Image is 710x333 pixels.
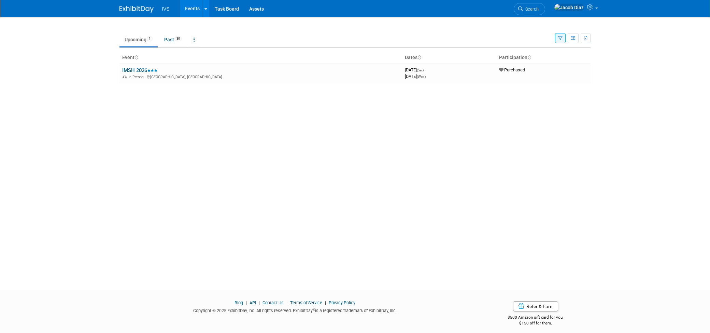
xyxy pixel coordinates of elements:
span: | [244,300,248,305]
th: Event [119,52,402,64]
a: Terms of Service [290,300,322,305]
img: In-Person Event [123,75,127,78]
a: Sort by Start Date [417,55,421,60]
a: Refer & Earn [513,301,558,311]
div: [GEOGRAPHIC_DATA], [GEOGRAPHIC_DATA] [122,74,399,79]
span: | [285,300,289,305]
span: (Wed) [417,75,426,79]
a: Past30 [159,33,187,46]
a: Sort by Event Name [134,55,138,60]
a: Search [514,3,545,15]
a: Blog [235,300,243,305]
span: [DATE] [405,74,426,79]
span: IVS [162,6,170,12]
a: IMSH 2026 [122,67,157,73]
div: Copyright © 2025 ExhibitDay, Inc. All rights reserved. ExhibitDay is a registered trademark of Ex... [119,306,470,314]
span: - [425,67,426,72]
th: Dates [402,52,496,64]
span: In-Person [128,75,146,79]
span: | [323,300,328,305]
a: Sort by Participation Type [527,55,531,60]
a: API [250,300,256,305]
th: Participation [496,52,591,64]
span: 1 [147,36,153,41]
span: 30 [174,36,182,41]
a: Privacy Policy [329,300,355,305]
span: Search [523,6,539,12]
span: [DATE] [405,67,426,72]
span: (Sat) [417,68,424,72]
span: Purchased [499,67,525,72]
div: $150 off for them. [481,320,591,326]
a: Contact Us [262,300,284,305]
sup: ® [313,308,315,311]
div: $500 Amazon gift card for you, [481,310,591,326]
span: | [257,300,261,305]
img: Jacob Diaz [554,4,584,11]
a: Upcoming1 [119,33,158,46]
img: ExhibitDay [119,6,154,13]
